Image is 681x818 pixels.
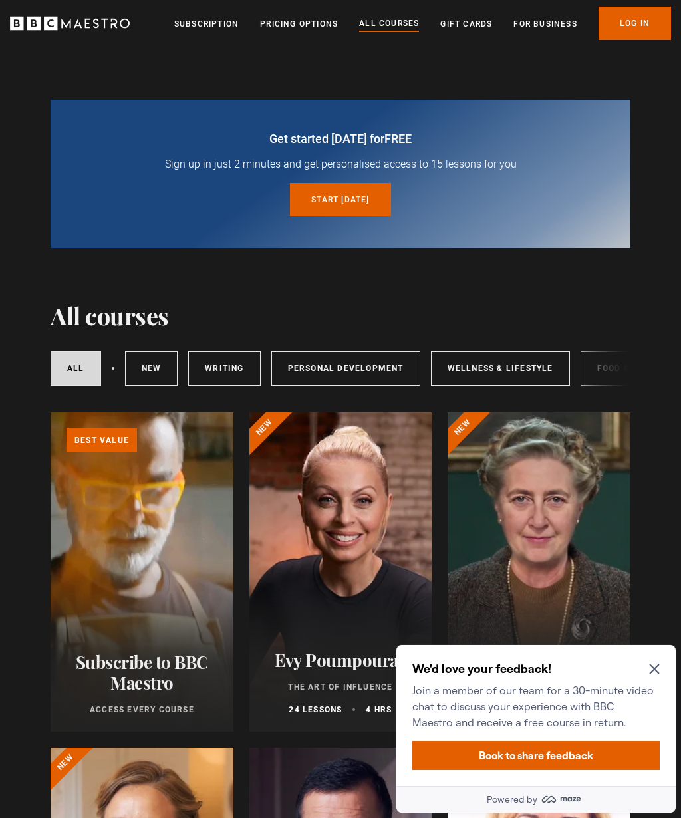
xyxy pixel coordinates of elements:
[82,132,599,146] h2: Get started [DATE] for
[448,412,630,732] a: [PERSON_NAME] Writing 11 lessons 2.5 hrs New
[174,7,671,40] nav: Primary
[249,412,432,732] a: Evy Poumpouras The Art of Influence 24 lessons 4 hrs New
[359,17,419,31] a: All Courses
[289,704,342,716] p: 24 lessons
[188,351,260,386] a: Writing
[174,17,239,31] a: Subscription
[21,21,263,37] h2: We'd love your feedback!
[21,101,269,130] button: Book to share feedback
[440,17,492,31] a: Gift Cards
[265,681,416,693] p: The Art of Influence
[258,24,269,35] button: Close Maze Prompt
[431,351,570,386] a: Wellness & Lifestyle
[599,7,671,40] a: Log In
[366,704,392,716] p: 4 hrs
[265,650,416,670] h2: Evy Poumpouras
[67,428,137,452] p: Best value
[10,13,130,33] svg: BBC Maestro
[5,5,285,173] div: Optional study invitation
[82,156,599,172] p: Sign up in just 2 minutes and get personalised access to 15 lessons for you
[513,17,577,31] a: For business
[384,132,412,146] span: free
[290,183,390,216] a: Start [DATE]
[51,301,169,329] h1: All courses
[260,17,338,31] a: Pricing Options
[125,351,178,386] a: New
[51,351,101,386] a: All
[271,351,420,386] a: Personal Development
[21,43,263,90] p: Join a member of our team for a 30-minute video chat to discuss your experience with BBC Maestro ...
[5,146,285,173] a: Powered by maze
